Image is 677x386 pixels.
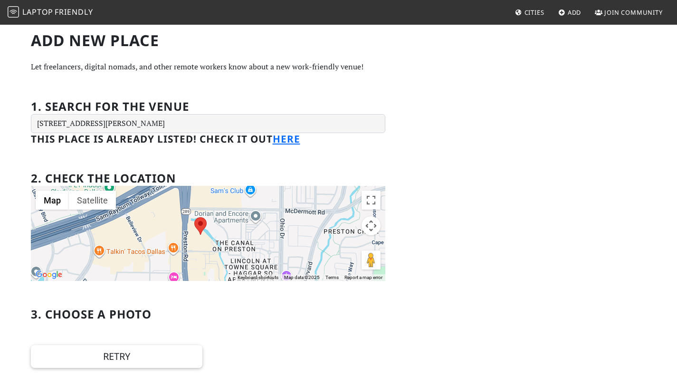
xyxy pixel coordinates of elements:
[362,216,381,235] button: Map camera controls
[31,133,385,145] h3: This place is already listed! Check it out
[69,191,116,210] button: Show satellite imagery
[8,6,19,18] img: LaptopFriendly
[524,8,544,17] span: Cities
[238,274,278,281] button: Keyboard shortcuts
[31,345,202,368] button: Retry
[36,191,69,210] button: Show street map
[31,100,189,114] h2: 1. Search for the venue
[33,269,65,281] a: Open this area in Google Maps (opens a new window)
[22,7,53,17] span: Laptop
[325,275,339,280] a: Terms (opens in new tab)
[31,308,152,321] h2: 3. Choose a photo
[8,4,93,21] a: LaptopFriendly LaptopFriendly
[591,4,667,21] a: Join Community
[31,61,385,73] p: Let freelancers, digital nomads, and other remote workers know about a new work-friendly venue!
[31,31,385,49] h1: Add new Place
[31,172,176,185] h2: 2. Check the location
[55,7,93,17] span: Friendly
[31,114,385,133] input: Enter a location
[33,269,65,281] img: Google
[362,251,381,270] button: Drag Pegman onto the map to open Street View
[273,132,300,145] a: here
[554,4,585,21] a: Add
[604,8,663,17] span: Join Community
[568,8,582,17] span: Add
[511,4,548,21] a: Cities
[344,275,382,280] a: Report a map error
[284,275,320,280] span: Map data ©2025
[362,191,381,210] button: Toggle fullscreen view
